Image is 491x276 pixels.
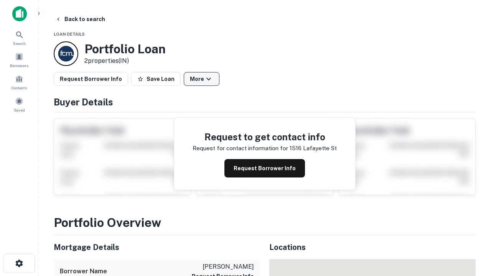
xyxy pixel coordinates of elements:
button: Request Borrower Info [54,72,128,86]
a: Borrowers [2,49,36,70]
a: Contacts [2,72,36,92]
span: Borrowers [10,62,28,69]
h5: Locations [269,242,476,253]
span: Saved [14,107,25,113]
a: Search [2,27,36,48]
button: Request Borrower Info [224,159,305,177]
span: Search [13,40,26,46]
h6: Borrower Name [60,267,107,276]
button: More [184,72,219,86]
a: Saved [2,94,36,115]
h5: Mortgage Details [54,242,260,253]
span: Loan Details [54,32,85,36]
h3: Portfolio Overview [54,214,476,232]
h4: Buyer Details [54,95,476,109]
h3: Portfolio Loan [84,42,166,56]
img: capitalize-icon.png [12,6,27,21]
iframe: Chat Widget [453,215,491,251]
h4: Request to get contact info [193,130,337,144]
span: Contacts [12,85,27,91]
button: Save Loan [131,72,181,86]
p: 1516 lafayette st [290,144,337,153]
p: Request for contact information for [193,144,288,153]
p: 2 properties (IN) [84,56,166,66]
p: [PERSON_NAME] [192,262,254,271]
button: Back to search [52,12,108,26]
